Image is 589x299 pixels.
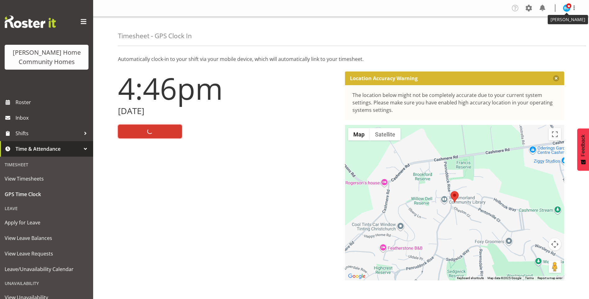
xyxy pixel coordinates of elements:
div: [PERSON_NAME] Home Community Homes [11,48,82,67]
button: Show street map [348,128,370,140]
div: The location below might not be completely accurate due to your current system settings. Please m... [352,91,557,114]
button: Feedback - Show survey [577,128,589,171]
button: Close message [553,75,559,81]
a: Apply for Leave [2,215,92,230]
span: Roster [16,98,90,107]
span: Leave/Unavailability Calendar [5,264,88,274]
button: Keyboard shortcuts [457,276,484,280]
span: Inbox [16,113,90,122]
span: View Leave Balances [5,233,88,243]
span: Apply for Leave [5,218,88,227]
h2: [DATE] [118,106,338,116]
span: View Leave Requests [5,249,88,258]
button: Show satellite imagery [370,128,401,140]
p: Automatically clock-in to your shift via your mobile device, which will automatically link to you... [118,55,564,63]
p: Location Accuracy Warning [350,75,418,81]
a: View Leave Requests [2,246,92,261]
span: Time & Attendance [16,144,81,154]
div: Timesheet [2,158,92,171]
a: GPS Time Clock [2,186,92,202]
h1: 4:46pm [118,71,338,105]
a: Leave/Unavailability Calendar [2,261,92,277]
img: Rosterit website logo [5,16,56,28]
div: Unavailability [2,277,92,290]
span: Feedback [580,135,586,156]
a: Terms [525,276,534,280]
span: Shifts [16,129,81,138]
img: barbara-dunlop8515.jpg [563,4,570,12]
a: Report a map error [537,276,562,280]
span: GPS Time Clock [5,190,88,199]
button: Map camera controls [549,238,561,251]
img: Google [347,272,367,280]
a: View Leave Balances [2,230,92,246]
span: View Timesheets [5,174,88,183]
button: Drag Pegman onto the map to open Street View [549,260,561,273]
a: Open this area in Google Maps (opens a new window) [347,272,367,280]
a: View Timesheets [2,171,92,186]
h4: Timesheet - GPS Clock In [118,32,192,39]
button: Toggle fullscreen view [549,128,561,140]
div: Leave [2,202,92,215]
span: Map data ©2025 Google [487,276,521,280]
